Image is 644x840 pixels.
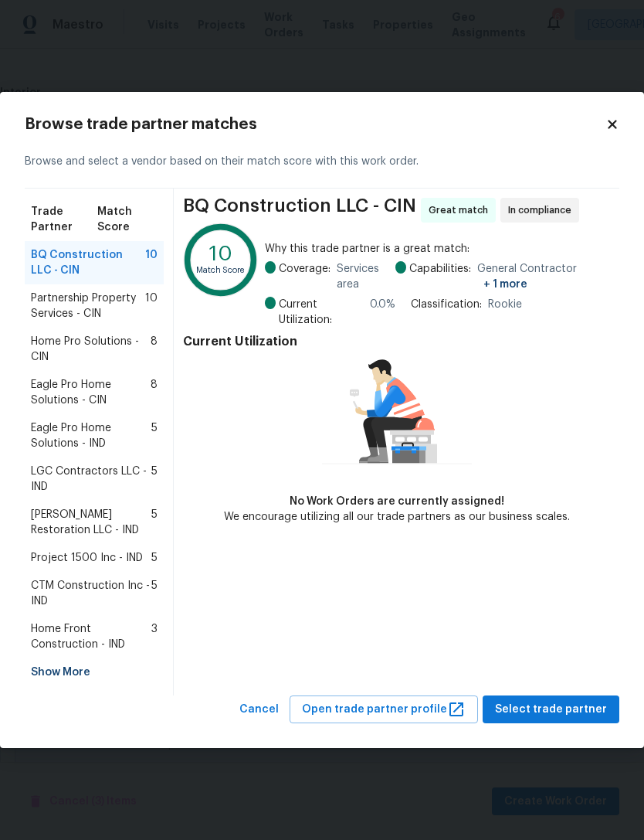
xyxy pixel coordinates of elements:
[25,117,605,132] h2: Browse trade partner matches
[151,550,158,566] span: 5
[31,247,145,278] span: BQ Construction LLC - CIN
[31,550,143,566] span: Project 1500 Inc - IND
[508,202,578,218] span: In compliance
[151,420,158,451] span: 5
[302,700,466,719] span: Open trade partner profile
[183,334,610,349] h4: Current Utilization
[151,507,158,538] span: 5
[151,621,158,652] span: 3
[31,204,97,235] span: Trade Partner
[209,243,232,264] text: 10
[31,420,151,451] span: Eagle Pro Home Solutions - IND
[337,261,395,292] span: Services area
[290,695,478,724] button: Open trade partner profile
[233,695,285,724] button: Cancel
[145,247,158,278] span: 10
[97,204,158,235] span: Match Score
[488,297,522,312] span: Rookie
[265,241,610,257] span: Why this trade partner is a great match:
[279,297,364,328] span: Current Utilization:
[31,377,151,408] span: Eagle Pro Home Solutions - CIN
[31,334,151,365] span: Home Pro Solutions - CIN
[151,464,158,495] span: 5
[495,700,607,719] span: Select trade partner
[31,507,151,538] span: [PERSON_NAME] Restoration LLC - IND
[483,695,619,724] button: Select trade partner
[31,578,151,609] span: CTM Construction Inc - IND
[409,261,471,292] span: Capabilities:
[31,291,145,321] span: Partnership Property Services - CIN
[196,266,246,274] text: Match Score
[151,377,158,408] span: 8
[151,334,158,365] span: 8
[483,279,527,290] span: + 1 more
[151,578,158,609] span: 5
[31,464,151,495] span: LGC Contractors LLC - IND
[224,509,570,525] div: We encourage utilizing all our trade partners as our business scales.
[183,198,416,223] span: BQ Construction LLC - CIN
[25,135,619,189] div: Browse and select a vendor based on their match score with this work order.
[145,291,158,321] span: 10
[477,261,610,292] span: General Contractor
[370,297,395,328] span: 0.0 %
[31,621,151,652] span: Home Front Construction - IND
[429,202,494,218] span: Great match
[279,261,330,292] span: Coverage:
[239,700,279,719] span: Cancel
[224,494,570,509] div: No Work Orders are currently assigned!
[25,658,164,686] div: Show More
[411,297,482,312] span: Classification:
